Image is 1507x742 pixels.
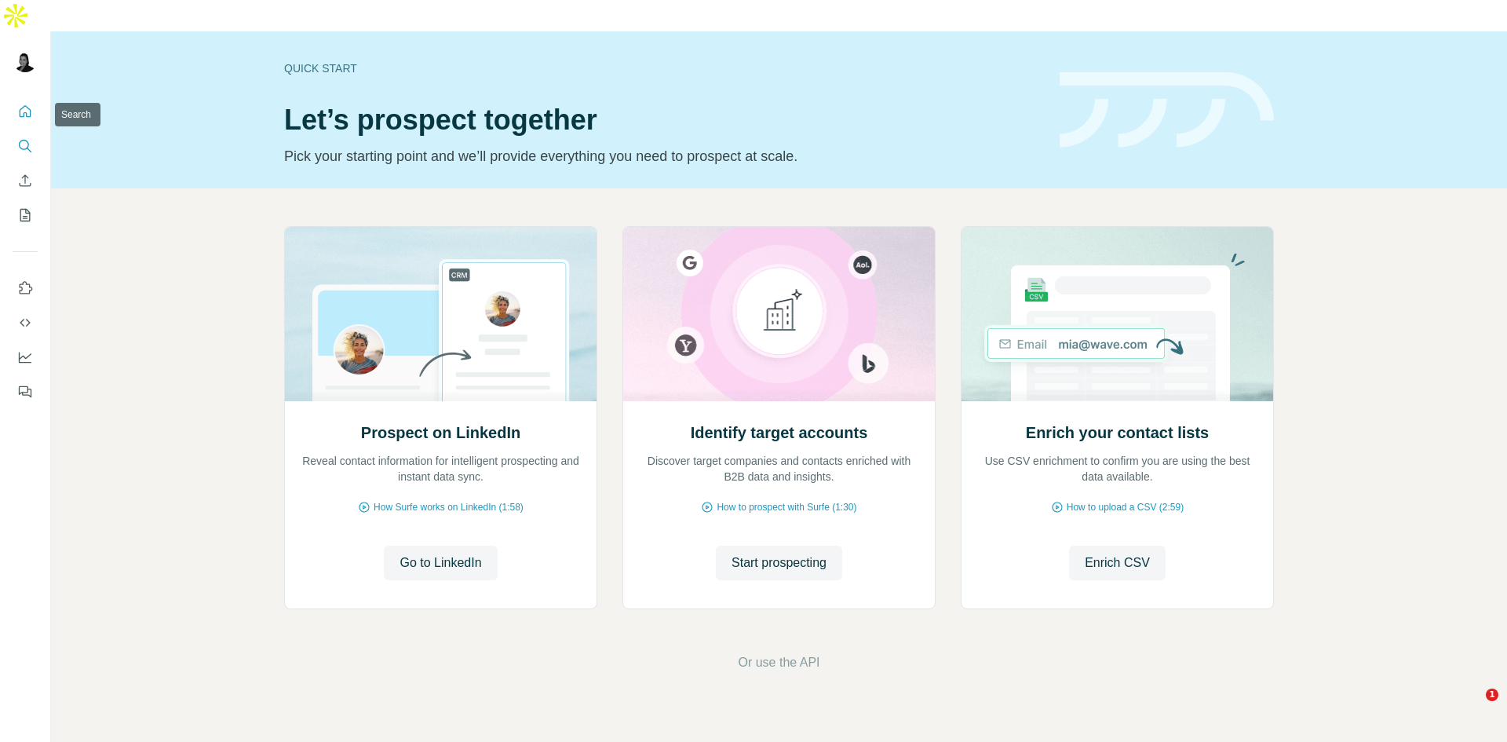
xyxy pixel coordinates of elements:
button: Feedback [13,378,38,406]
iframe: Intercom live chat [1454,689,1491,726]
button: Start prospecting [716,546,842,580]
button: Go to LinkedIn [384,546,497,580]
p: Use CSV enrichment to confirm you are using the best data available. [977,453,1257,484]
h2: Identify target accounts [691,422,868,444]
span: Enrich CSV [1085,554,1150,572]
button: Enrich CSV [13,166,38,195]
button: Use Surfe API [13,309,38,337]
h2: Enrich your contact lists [1026,422,1209,444]
p: Discover target companies and contacts enriched with B2B data and insights. [639,453,919,484]
span: How to upload a CSV (2:59) [1067,500,1184,514]
img: Avatar [13,47,38,72]
span: 1 [1486,689,1498,701]
button: Search [13,132,38,160]
p: Pick your starting point and we’ll provide everything you need to prospect at scale. [284,145,1041,167]
button: Enrich CSV [1069,546,1166,580]
span: How Surfe works on LinkedIn (1:58) [374,500,524,514]
span: Go to LinkedIn [400,554,481,572]
div: Quick start [284,60,1041,76]
button: Quick start [13,97,38,126]
h2: Prospect on LinkedIn [361,422,520,444]
img: banner [1060,72,1274,148]
button: Or use the API [738,653,819,672]
span: Start prospecting [732,554,826,572]
button: Dashboard [13,343,38,371]
button: Use Surfe on LinkedIn [13,274,38,302]
img: Prospect on LinkedIn [284,227,597,401]
h1: Let’s prospect together [284,104,1041,136]
p: Reveal contact information for intelligent prospecting and instant data sync. [301,453,581,484]
img: Enrich your contact lists [961,227,1274,401]
img: Identify target accounts [622,227,936,401]
button: My lists [13,201,38,229]
span: How to prospect with Surfe (1:30) [717,500,856,514]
